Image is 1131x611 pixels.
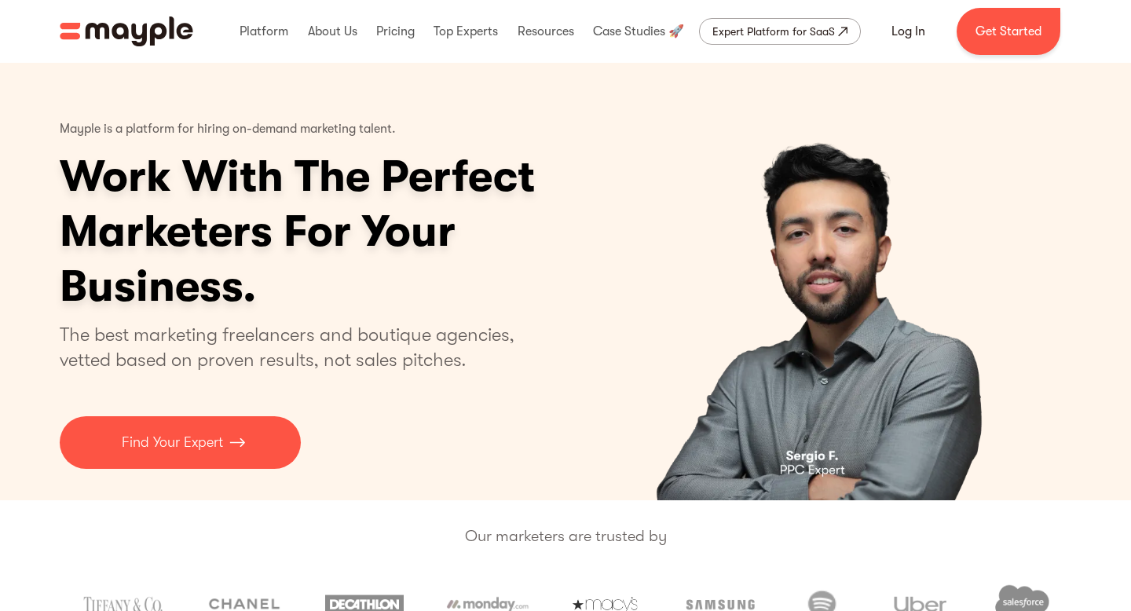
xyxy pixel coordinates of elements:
img: Mayple logo [60,16,193,46]
a: Get Started [957,8,1060,55]
div: Platform [236,6,292,57]
a: Find Your Expert [60,416,301,469]
a: Expert Platform for SaaS [699,18,861,45]
a: home [60,16,193,46]
div: About Us [304,6,361,57]
div: Resources [514,6,578,57]
p: Find Your Expert [122,432,223,453]
h1: Work With The Perfect Marketers For Your Business. [60,149,657,314]
div: carousel [580,63,1071,500]
p: Mayple is a platform for hiring on-demand marketing talent. [60,110,396,149]
a: Log In [873,13,944,50]
div: Top Experts [430,6,502,57]
div: Pricing [372,6,419,57]
div: 1 of 4 [580,63,1071,500]
p: The best marketing freelancers and boutique agencies, vetted based on proven results, not sales p... [60,322,533,372]
div: Expert Platform for SaaS [712,22,835,41]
